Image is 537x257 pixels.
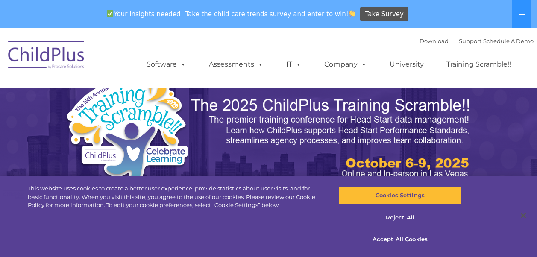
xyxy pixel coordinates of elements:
[316,56,376,73] a: Company
[381,56,432,73] a: University
[514,206,533,225] button: Close
[483,38,534,44] a: Schedule A Demo
[338,231,462,248] button: Accept All Cookies
[365,7,404,22] span: Take Survey
[438,56,519,73] a: Training Scramble!!
[200,56,272,73] a: Assessments
[338,187,462,204] button: Cookies Settings
[459,38,481,44] a: Support
[360,7,408,22] a: Take Survey
[338,209,462,227] button: Reject All
[138,56,195,73] a: Software
[420,38,449,44] a: Download
[4,35,89,78] img: ChildPlus by Procare Solutions
[107,10,113,17] img: ✅
[278,56,310,73] a: IT
[349,10,355,17] img: 👏
[420,38,534,44] font: |
[103,6,359,22] span: Your insights needed! Take the child care trends survey and enter to win!
[28,184,322,210] div: This website uses cookies to create a better user experience, provide statistics about user visit...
